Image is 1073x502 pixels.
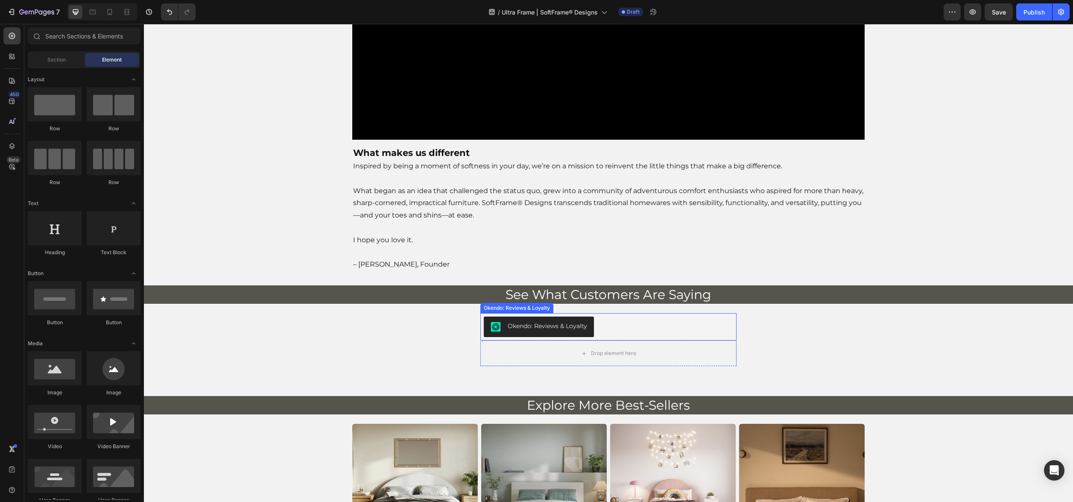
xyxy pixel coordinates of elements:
div: Row [87,179,140,186]
button: 7 [3,3,64,21]
span: Text [28,200,38,207]
div: Video [28,443,82,450]
input: Search Sections & Elements [28,27,140,44]
button: Okendo: Reviews & Loyalty [340,293,450,313]
span: Toggle open [127,197,140,210]
div: Row [28,179,82,186]
span: Media [28,340,43,347]
span: / [498,8,500,17]
span: Layout [28,76,44,83]
div: Text Block [87,249,140,256]
p: I hope you love it. [209,210,720,223]
div: Image [87,389,140,396]
span: Save [992,9,1006,16]
p: What began as an idea that challenged the status quo, grew into a community of adventurous comfor... [209,161,720,198]
span: Element [102,56,122,64]
div: Publish [1023,8,1045,17]
p: 7 [56,7,60,17]
p: Inspired by being a moment of softness in your day, we’re on a mission to reinvent the little thi... [209,136,720,149]
p: – [PERSON_NAME], Founder [209,223,720,247]
div: Drop element here [447,326,492,333]
div: Okendo: Reviews & Loyalty [338,280,408,288]
span: Button [28,270,44,277]
div: Beta [6,156,20,163]
div: Button [28,319,82,326]
div: Row [28,125,82,132]
div: Image [28,389,82,396]
div: Open Intercom Messenger [1044,460,1064,481]
span: Toggle open [127,337,140,350]
div: Row [87,125,140,132]
div: Video Banner [87,443,140,450]
span: Toggle open [127,73,140,86]
span: Draft [627,8,640,16]
div: Undo/Redo [161,3,196,21]
div: 450 [8,91,20,98]
div: Okendo: Reviews & Loyalty [364,298,443,307]
span: Section [47,56,66,64]
span: Toggle open [127,267,140,280]
span: Ultra Frame | SoftFrame® Designs [502,8,598,17]
button: Publish [1016,3,1052,21]
div: Button [87,319,140,326]
div: Heading [28,249,82,256]
button: Save [985,3,1013,21]
iframe: Design area [144,24,1073,502]
strong: What makes us different [209,123,326,134]
img: CNKRrIWatfoCEAE=.png [347,298,357,308]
